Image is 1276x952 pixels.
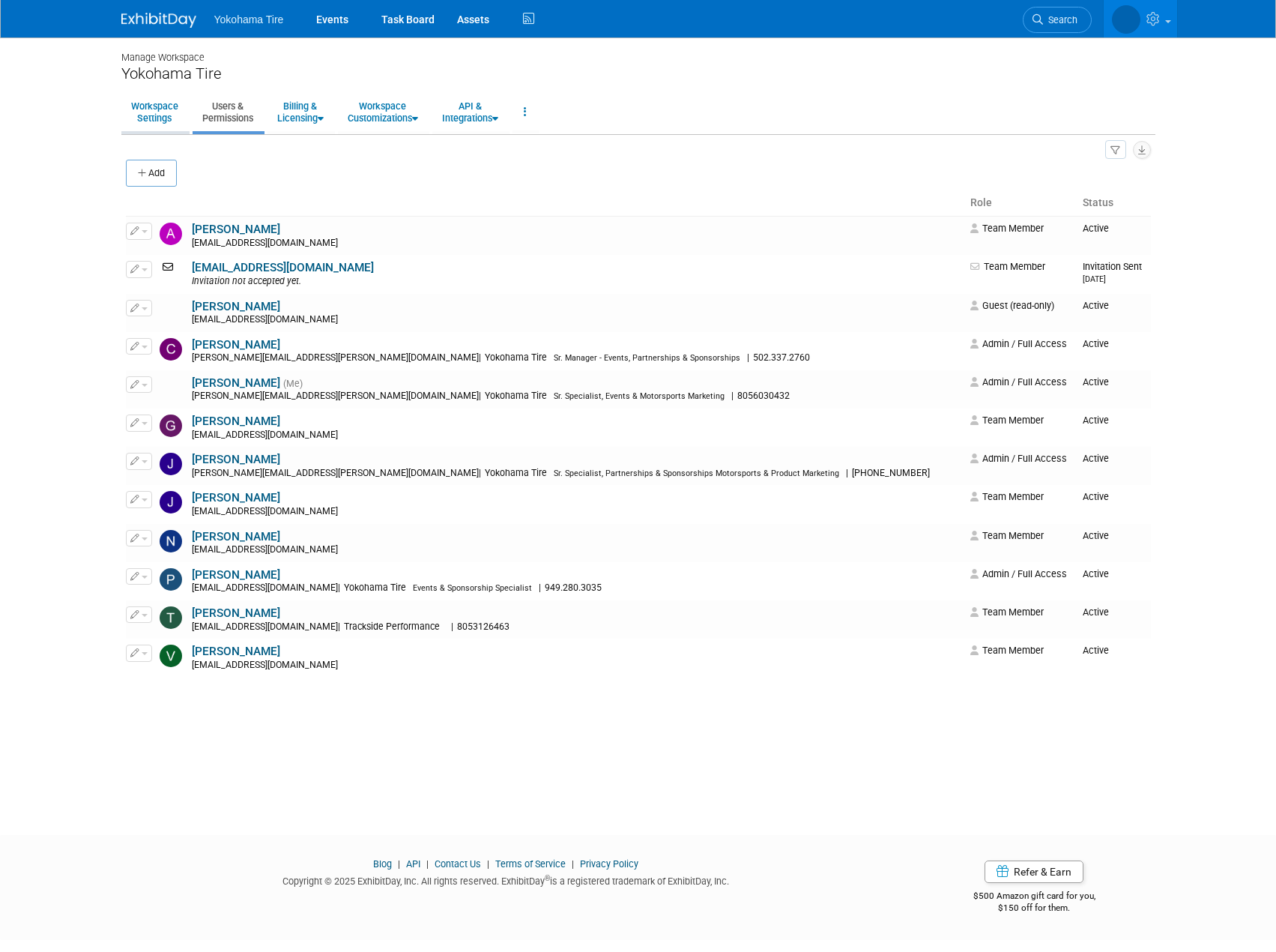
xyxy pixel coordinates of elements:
span: Sr. Specialist, Events & Motorsports Marketing [554,391,725,401]
div: [PERSON_NAME][EMAIL_ADDRESS][PERSON_NAME][DOMAIN_NAME] [192,468,961,480]
span: [PHONE_NUMBER] [848,468,934,478]
div: [PERSON_NAME][EMAIL_ADDRESS][PERSON_NAME][DOMAIN_NAME] [192,352,961,364]
a: [PERSON_NAME] [192,530,280,543]
span: 8056030432 [734,391,794,401]
a: Billing &Licensing [267,94,333,130]
a: WorkspaceCustomizations [338,94,428,130]
span: (Me) [283,379,303,389]
a: WorkspaceSettings [121,94,188,130]
span: Active [1083,300,1109,311]
span: | [846,468,848,478]
a: Terms of Service [495,858,566,870]
img: Janelle Williams [160,453,182,475]
th: Role [964,190,1077,216]
span: Yokohama Tire [481,352,551,363]
span: | [423,858,432,870]
span: Active [1083,606,1109,618]
span: Active [1083,491,1109,502]
span: Team Member [970,606,1044,618]
span: Admin / Full Access [970,453,1067,464]
img: gina Witter [160,415,182,437]
a: [PERSON_NAME] [192,606,280,620]
div: [EMAIL_ADDRESS][DOMAIN_NAME] [192,660,961,672]
div: [PERSON_NAME][EMAIL_ADDRESS][PERSON_NAME][DOMAIN_NAME] [192,391,961,403]
span: Active [1083,376,1109,388]
span: Team Member [970,223,1044,234]
div: Copyright © 2025 ExhibitDay, Inc. All rights reserved. ExhibitDay is a registered trademark of Ex... [121,871,892,888]
span: Active [1083,415,1109,426]
a: Refer & Earn [985,861,1083,883]
span: | [394,858,404,870]
span: Guest (read-only) [970,300,1054,311]
span: | [338,582,340,593]
img: Paris Hull [160,568,182,591]
span: Yokohama Tire [481,391,551,401]
span: | [479,468,481,478]
div: [EMAIL_ADDRESS][DOMAIN_NAME] [192,238,961,250]
span: Events & Sponsorship Specialist [413,583,532,593]
span: Team Member [970,491,1044,502]
img: Nate Menezes [160,530,182,552]
span: Sr. Specialist, Partnerships & Sponsorships Motorsports & Product Marketing [554,469,839,478]
a: Contact Us [435,858,481,870]
span: Active [1083,530,1109,541]
small: [DATE] [1083,274,1106,284]
span: Team Member [970,261,1045,272]
span: | [483,858,493,870]
span: | [539,582,541,593]
span: Active [1083,338,1109,349]
span: Admin / Full Access [970,338,1067,349]
th: Status [1077,190,1150,216]
button: Add [126,160,177,187]
span: | [338,621,340,632]
a: [PERSON_NAME] [192,453,280,466]
a: [PERSON_NAME] [192,376,280,390]
span: Yokohama Tire [340,582,411,593]
div: Yokohama Tire [121,64,1155,83]
span: Team Member [970,415,1044,426]
a: [PERSON_NAME] [192,300,280,313]
span: | [479,391,481,401]
img: Bryan shackelford [160,300,182,322]
span: | [451,621,453,632]
span: | [747,352,749,363]
div: Manage Workspace [121,37,1155,64]
div: [EMAIL_ADDRESS][DOMAIN_NAME] [192,582,961,594]
img: ExhibitDay [121,13,196,28]
span: | [731,391,734,401]
span: | [479,352,481,363]
div: $150 off for them. [913,902,1155,915]
img: Candace Cogan [160,338,182,361]
a: [PERSON_NAME] [192,568,280,582]
span: 502.337.2760 [749,352,814,363]
span: Team Member [970,645,1044,656]
div: [EMAIL_ADDRESS][DOMAIN_NAME] [192,544,961,556]
span: 8053126463 [453,621,514,632]
span: Team Member [970,530,1044,541]
div: [EMAIL_ADDRESS][DOMAIN_NAME] [192,314,961,326]
a: Users &Permissions [193,94,263,130]
span: Admin / Full Access [970,376,1067,388]
div: [EMAIL_ADDRESS][DOMAIN_NAME] [192,430,961,442]
span: Active [1083,568,1109,579]
a: API &Integrations [432,94,508,130]
span: Search [1043,14,1077,25]
img: Tyler Martin [160,606,182,629]
a: [EMAIL_ADDRESS][DOMAIN_NAME] [192,261,374,274]
span: Admin / Full Access [970,568,1067,579]
span: Active [1083,223,1109,234]
span: Yokohama Tire [481,468,551,478]
span: Trackside Performance [340,621,444,632]
a: [PERSON_NAME] [192,338,280,352]
span: Active [1083,645,1109,656]
div: [EMAIL_ADDRESS][DOMAIN_NAME] [192,506,961,518]
a: [PERSON_NAME] [192,415,280,428]
img: GEOFF DUNIVIN [160,376,182,399]
a: Blog [373,858,392,870]
img: Jason Heath [160,491,182,513]
span: | [568,858,578,870]
span: Sr. Manager - Events, Partnerships & Sponsorships [554,353,740,363]
span: 949.280.3035 [541,582,606,593]
div: $500 Amazon gift card for you, [913,880,1155,915]
a: Privacy Policy [580,858,638,870]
